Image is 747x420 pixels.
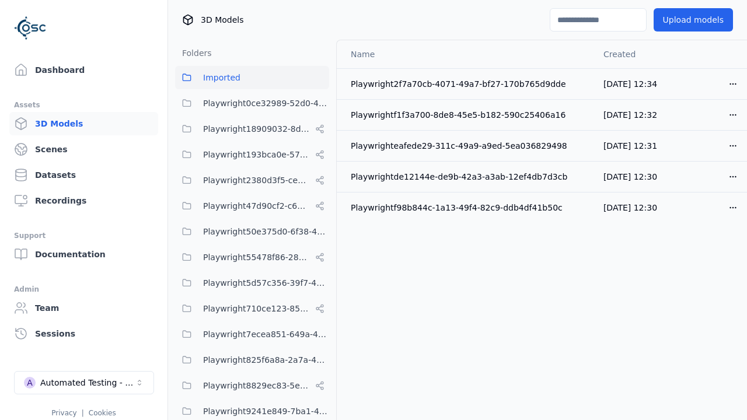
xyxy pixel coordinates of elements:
button: Select a workspace [14,371,154,394]
span: Playwright9241e849-7ba1-474f-9275-02cfa81d37fc [203,404,329,418]
a: Team [9,296,158,320]
button: Playwright0ce32989-52d0-45cf-b5b9-59d5033d313a [175,92,329,115]
th: Name [337,40,594,68]
span: [DATE] 12:30 [603,203,657,212]
div: A [24,377,36,388]
div: Assets [14,98,153,112]
div: Support [14,229,153,243]
span: Playwright18909032-8d07-45c5-9c81-9eec75d0b16b [203,122,310,136]
button: Playwright193bca0e-57fa-418d-8ea9-45122e711dc7 [175,143,329,166]
span: Playwright825f6a8a-2a7a-425c-94f7-650318982f69 [203,353,329,367]
button: Playwright5d57c356-39f7-47ed-9ab9-d0409ac6cddc [175,271,329,295]
a: Dashboard [9,58,158,82]
span: [DATE] 12:30 [603,172,657,181]
span: Playwright5d57c356-39f7-47ed-9ab9-d0409ac6cddc [203,276,329,290]
span: Playwright8829ec83-5e68-4376-b984-049061a310ed [203,379,310,393]
a: 3D Models [9,112,158,135]
span: [DATE] 12:31 [603,141,657,150]
a: Recordings [9,189,158,212]
h3: Folders [175,47,212,59]
span: [DATE] 12:32 [603,110,657,120]
button: Imported [175,66,329,89]
div: Automated Testing - Playwright [40,377,135,388]
span: [DATE] 12:34 [603,79,657,89]
span: Playwright47d90cf2-c635-4353-ba3b-5d4538945666 [203,199,310,213]
div: Playwrightf1f3a700-8de8-45e5-b182-590c25406a16 [351,109,585,121]
div: Playwrightf98b844c-1a13-49f4-82c9-ddb4df41b50c [351,202,585,213]
span: Playwright2380d3f5-cebf-494e-b965-66be4d67505e [203,173,310,187]
button: Playwright47d90cf2-c635-4353-ba3b-5d4538945666 [175,194,329,218]
span: Playwright710ce123-85fd-4f8c-9759-23c3308d8830 [203,302,310,316]
a: Privacy [51,409,76,417]
button: Playwright825f6a8a-2a7a-425c-94f7-650318982f69 [175,348,329,372]
button: Playwright18909032-8d07-45c5-9c81-9eec75d0b16b [175,117,329,141]
th: Created [594,40,672,68]
span: Playwright0ce32989-52d0-45cf-b5b9-59d5033d313a [203,96,329,110]
img: Logo [14,12,47,44]
div: Playwright2f7a70cb-4071-49a7-bf27-170b765d9dde [351,78,585,90]
span: Playwright50e375d0-6f38-48a7-96e0-b0dcfa24b72f [203,225,329,239]
div: Admin [14,282,153,296]
span: 3D Models [201,14,243,26]
a: Documentation [9,243,158,266]
a: Datasets [9,163,158,187]
a: Cookies [89,409,116,417]
button: Playwright8829ec83-5e68-4376-b984-049061a310ed [175,374,329,397]
span: | [82,409,84,417]
button: Playwright710ce123-85fd-4f8c-9759-23c3308d8830 [175,297,329,320]
span: Playwright193bca0e-57fa-418d-8ea9-45122e711dc7 [203,148,310,162]
a: Sessions [9,322,158,345]
button: Upload models [654,8,733,32]
button: Playwright2380d3f5-cebf-494e-b965-66be4d67505e [175,169,329,192]
button: Playwright50e375d0-6f38-48a7-96e0-b0dcfa24b72f [175,220,329,243]
span: Playwright7ecea851-649a-419a-985e-fcff41a98b20 [203,327,329,341]
button: Playwright55478f86-28dc-49b8-8d1f-c7b13b14578c [175,246,329,269]
span: Imported [203,71,240,85]
div: Playwrighteafede29-311c-49a9-a9ed-5ea036829498 [351,140,585,152]
a: Scenes [9,138,158,161]
div: Playwrightde12144e-de9b-42a3-a3ab-12ef4db7d3cb [351,171,585,183]
button: Playwright7ecea851-649a-419a-985e-fcff41a98b20 [175,323,329,346]
span: Playwright55478f86-28dc-49b8-8d1f-c7b13b14578c [203,250,310,264]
